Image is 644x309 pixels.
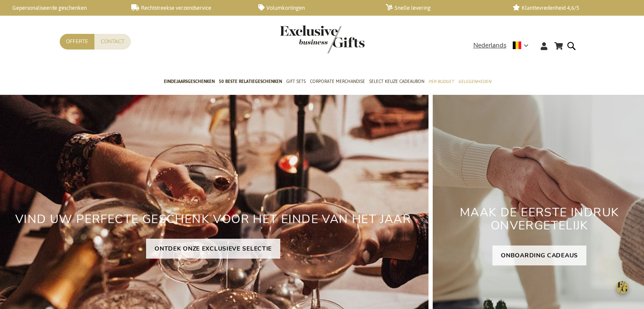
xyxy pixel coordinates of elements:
img: Exclusive Business gifts logo [280,25,365,53]
span: 50 beste relatiegeschenken [219,77,282,86]
a: Klanttevredenheid 4,6/5 [513,4,626,11]
span: Gelegenheden [458,77,491,86]
a: Gepersonaliseerde geschenken [4,4,118,11]
a: Snelle levering [386,4,499,11]
a: ONBOARDING CADEAUS [492,246,586,265]
span: Nederlands [473,41,506,50]
span: Eindejaarsgeschenken [164,77,215,86]
span: Corporate Merchandise [310,77,365,86]
span: Gift Sets [286,77,306,86]
a: 50 beste relatiegeschenken [219,72,282,93]
a: Select Keuze Cadeaubon [369,72,424,93]
a: Rechtstreekse verzendservice [131,4,245,11]
a: Contact [94,34,131,50]
a: Gelegenheden [458,72,491,93]
a: ONTDEK ONZE EXCLUSIEVE SELECTIE [146,239,280,259]
span: Per Budget [428,77,454,86]
a: Eindejaarsgeschenken [164,72,215,93]
a: Gift Sets [286,72,306,93]
a: store logo [280,25,322,53]
a: Per Budget [428,72,454,93]
span: Select Keuze Cadeaubon [369,77,424,86]
a: Corporate Merchandise [310,72,365,93]
a: Volumkortingen [258,4,372,11]
a: Offerte [60,34,94,50]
